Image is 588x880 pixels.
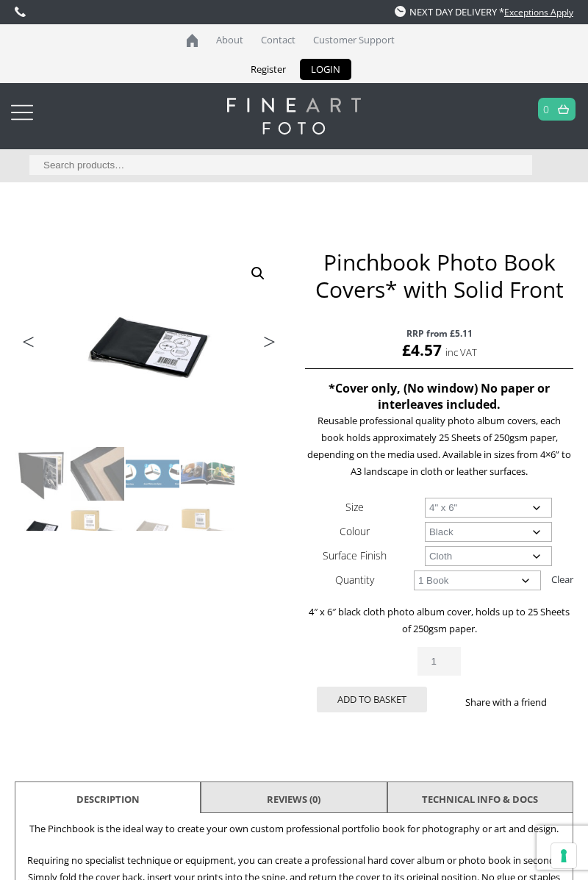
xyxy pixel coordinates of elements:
img: phone.svg [15,7,26,17]
a: 0 [543,99,550,120]
p: The Pinchbook is the ideal way to create your own custom professional portfolio book for photogra... [23,820,565,837]
label: Colour [340,524,370,538]
label: Size [345,500,364,514]
a: LOGIN [300,59,351,80]
span: NEXT DAY DELIVERY [395,5,497,18]
button: Add to basket [317,687,427,712]
a: Description [76,786,140,812]
span: RRP from £5.11 [305,325,573,342]
a: Customer Support [306,24,402,56]
img: email sharing button [475,717,487,729]
input: Product quantity [417,647,460,676]
img: Pinchbook Photo Book Covers* with Solid Front - Image 5 [15,248,283,446]
img: Pinchbook Photo Book Covers* with Solid Front - Image 5 [15,502,69,556]
img: time.svg [395,6,406,17]
h4: *Cover only, (No window) No paper or interleaves included. [305,380,573,412]
img: Pinchbook Photo Book Covers* with Solid Front - Image 3 [126,447,179,501]
a: View full-screen image gallery [245,260,271,287]
h1: Pinchbook Photo Book Covers* with Solid Front [305,248,573,303]
a: Register [240,59,297,80]
img: Pinchbook Photo Book Covers* with Solid Front - Image 2 [71,447,124,501]
img: facebook sharing button [440,717,451,729]
a: Clear options [551,568,573,591]
img: basket.svg [558,104,569,114]
p: 4″ x 6″ black cloth photo album cover, holds up to 25 Sheets of 250gsm paper. [305,604,573,637]
a: Contact [254,24,303,56]
p: Share with a friend [440,694,573,711]
label: Quantity [335,573,374,587]
img: Pinchbook Photo Book Covers* with Solid Front - Image 6 [71,502,124,556]
p: Reusable professional quality photo album covers, each book holds approximately 25 Sheets of 250g... [305,412,573,480]
a: TECHNICAL INFO & DOCS [422,786,538,812]
img: Pinchbook Photo Book Covers* with Solid Front - Image 8 [181,502,234,556]
img: logo-white.svg [227,98,360,135]
input: Search products… [29,155,532,175]
img: Pinchbook Photo Book Covers* with Solid Front - Image 4 [181,447,234,501]
button: Your consent preferences for tracking technologies [551,843,576,868]
a: About [209,24,251,56]
bdi: 4.57 [402,340,442,360]
a: Reviews (0) [267,786,320,812]
img: twitter sharing button [457,717,469,729]
img: Pinchbook Photo Book Covers* with Solid Front - Image 7 [126,502,179,556]
a: Exceptions Apply [504,6,573,18]
label: Surface Finish [323,548,387,562]
span: £ [402,340,411,360]
img: Pinchbook Photo Book Covers* with Solid Front [15,447,69,501]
